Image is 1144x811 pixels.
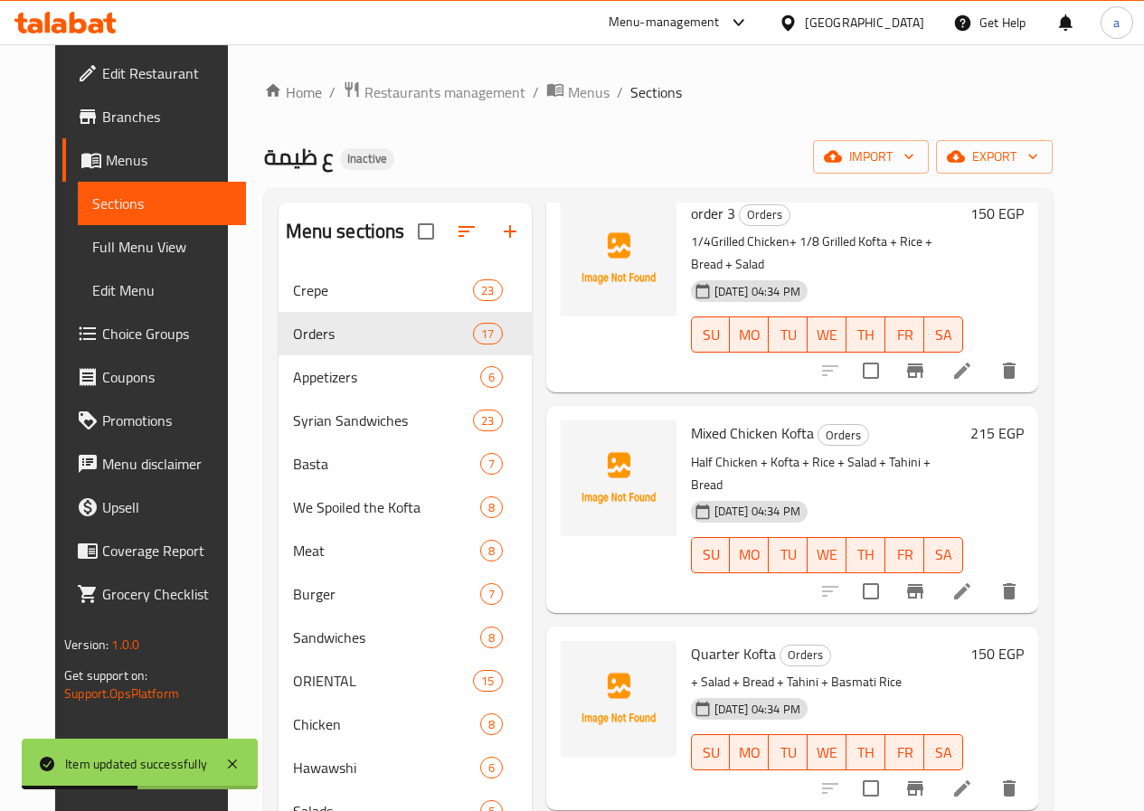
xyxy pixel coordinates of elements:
a: Grocery Checklist [62,572,246,616]
button: MO [730,316,769,353]
button: MO [730,734,769,770]
span: [DATE] 04:34 PM [707,283,808,300]
span: FR [893,542,917,568]
button: SU [691,316,731,353]
span: Sort sections [445,210,488,253]
span: Select all sections [407,212,445,250]
button: delete [988,349,1031,392]
div: Burger7 [279,572,532,616]
span: TH [854,740,878,766]
span: Hawawshi [293,757,480,778]
div: Appetizers6 [279,355,532,399]
span: 8 [481,542,502,560]
span: FR [893,740,917,766]
h6: 215 EGP [970,420,1024,446]
span: Choice Groups [102,323,232,344]
span: SA [931,740,956,766]
div: Orders [818,424,869,446]
li: / [533,81,539,103]
span: 8 [481,716,502,733]
div: items [480,713,503,735]
div: We Spoiled the Kofta [293,496,480,518]
a: Edit Menu [78,269,246,312]
span: FR [893,322,917,348]
button: Add section [488,210,532,253]
p: 1/4Grilled Chicken+ 1/8 Grilled Kofta + Rice + Bread + Salad [691,231,963,276]
div: Crepe23 [279,269,532,312]
h6: 150 EGP [970,201,1024,226]
span: Burger [293,583,480,605]
span: order 3 [691,200,735,227]
span: Menus [106,149,232,171]
div: ORIENTAL [293,670,474,692]
div: ORIENTAL15 [279,659,532,703]
div: Orders [780,645,831,666]
span: Mixed Chicken Kofta [691,420,814,447]
img: Mixed Chicken Kofta [561,420,676,536]
button: WE [808,734,846,770]
div: Crepe [293,279,474,301]
div: items [480,627,503,648]
span: WE [815,740,839,766]
li: / [617,81,623,103]
a: Edit menu item [951,360,973,382]
span: Menu disclaimer [102,453,232,475]
span: 7 [481,456,502,473]
div: Appetizers [293,366,480,388]
span: Orders [293,323,474,344]
button: import [813,140,929,174]
span: TH [854,322,878,348]
div: items [473,670,502,692]
span: Sandwiches [293,627,480,648]
div: Sandwiches8 [279,616,532,659]
div: Inactive [340,148,394,170]
div: Meat [293,540,480,561]
span: Chicken [293,713,480,735]
span: Orders [780,645,830,665]
span: a [1113,13,1120,33]
button: delete [988,767,1031,810]
div: items [480,583,503,605]
button: TU [769,734,808,770]
span: Version: [64,633,109,656]
span: Edit Menu [92,279,232,301]
h6: 150 EGP [970,641,1024,666]
button: MO [730,537,769,573]
button: FR [885,734,924,770]
span: WE [815,322,839,348]
a: Branches [62,95,246,138]
button: TU [769,537,808,573]
div: items [473,323,502,344]
div: Hawawshi6 [279,746,532,789]
button: delete [988,570,1031,613]
button: SA [924,537,963,573]
span: 15 [474,673,501,690]
span: TU [776,740,800,766]
div: items [480,366,503,388]
a: Edit menu item [951,778,973,799]
a: Coupons [62,355,246,399]
button: export [936,140,1053,174]
div: Orders17 [279,312,532,355]
span: Upsell [102,496,232,518]
span: SU [699,542,723,568]
span: 6 [481,369,502,386]
a: Edit Restaurant [62,52,246,95]
a: Support.OpsPlatform [64,682,179,705]
div: Chicken8 [279,703,532,746]
span: MO [737,740,761,766]
a: Menu disclaimer [62,442,246,486]
button: SU [691,734,731,770]
div: Meat8 [279,529,532,572]
span: Coupons [102,366,232,388]
div: [GEOGRAPHIC_DATA] [805,13,924,33]
button: FR [885,316,924,353]
span: 17 [474,325,501,343]
button: TH [846,316,885,353]
span: 23 [474,412,501,429]
a: Menus [546,80,610,104]
a: Sections [78,182,246,225]
a: Promotions [62,399,246,442]
button: Branch-specific-item [893,570,937,613]
a: Upsell [62,486,246,529]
